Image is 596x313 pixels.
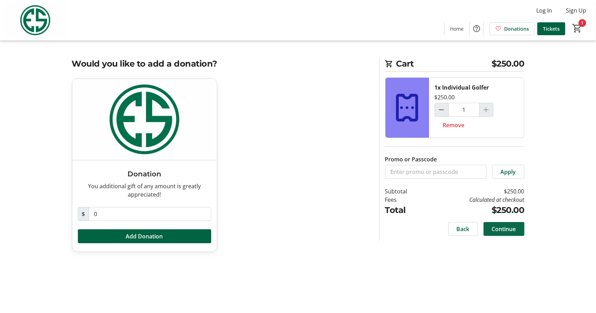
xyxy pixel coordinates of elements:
span: Remove [443,121,465,129]
button: Help [470,22,484,36]
button: Continue [484,222,524,236]
span: Back [457,225,470,233]
td: Total [385,204,426,216]
a: Donations [490,22,535,35]
div: 1x Individual Golfer [435,83,489,92]
td: Fees [385,196,426,204]
span: Log In [536,6,552,15]
button: Log In [531,5,558,16]
div: You additional gift of any amount is greatly appreciated! [78,182,211,199]
span: $250.00 [492,58,524,70]
img: Donation [72,79,217,160]
a: Tickets [537,22,565,35]
input: Individual Golfer Quantity [448,103,480,117]
button: Add Donation [78,229,211,243]
span: Add Donation [126,232,163,241]
input: Enter promo or passcode [385,165,487,179]
span: $ [78,207,89,221]
button: Sign Up [560,5,592,16]
td: Subtotal [385,187,426,196]
span: Apply [501,168,516,176]
button: Decrement by one [435,103,448,116]
h3: Donation [78,169,211,179]
span: Home [450,25,464,32]
span: Continue [492,225,516,233]
input: Donation Amount [89,207,211,221]
div: $250.00 [435,93,455,101]
span: Donations [504,25,529,32]
a: Home [444,22,469,35]
h2: Would you like to add a donation? [72,58,371,70]
button: Remove [435,118,473,132]
button: Back [448,222,478,236]
label: Promo or Passcode [385,155,437,163]
td: $250.00 [425,204,524,216]
td: Calculated at checkout [425,196,524,204]
h2: Cart [385,58,524,72]
img: Evans Scholars Foundation's Logo [4,3,66,38]
td: $250.00 [425,187,524,196]
span: Sign Up [566,6,586,15]
button: Cart [571,22,583,35]
button: Apply [492,165,524,179]
span: Tickets [543,25,560,32]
